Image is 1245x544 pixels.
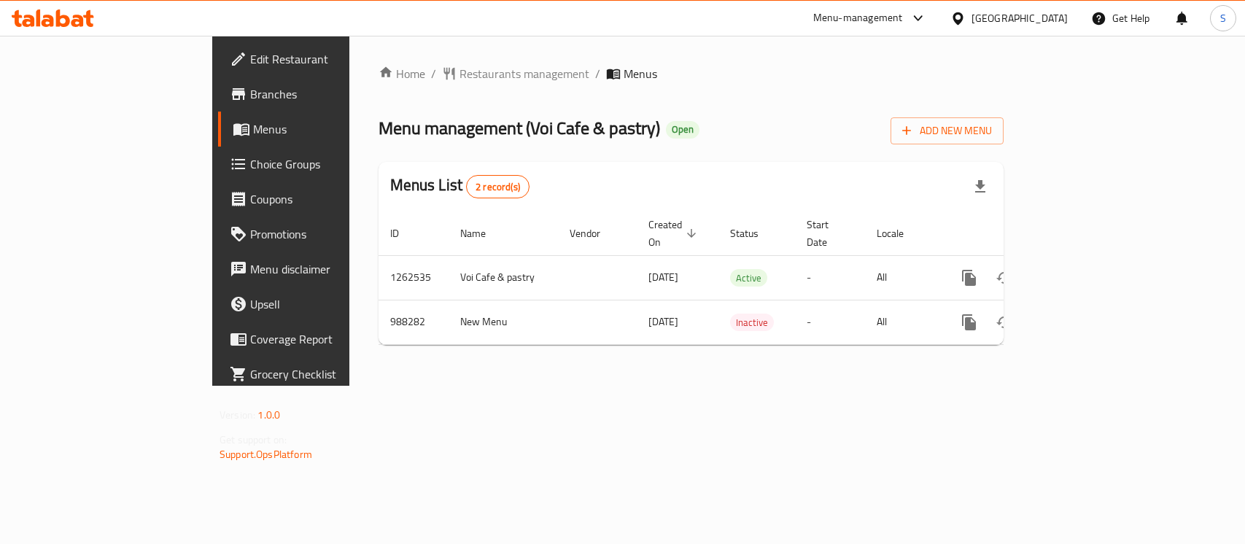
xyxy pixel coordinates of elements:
[431,65,436,82] li: /
[963,169,998,204] div: Export file
[1220,10,1226,26] span: S
[666,123,699,136] span: Open
[466,175,530,198] div: Total records count
[648,216,701,251] span: Created On
[648,312,678,331] span: [DATE]
[730,270,767,287] span: Active
[390,174,530,198] h2: Menus List
[971,10,1068,26] div: [GEOGRAPHIC_DATA]
[730,269,767,287] div: Active
[460,225,505,242] span: Name
[648,268,678,287] span: [DATE]
[795,255,865,300] td: -
[442,65,589,82] a: Restaurants management
[220,430,287,449] span: Get support on:
[449,300,558,344] td: New Menu
[218,147,420,182] a: Choice Groups
[877,225,923,242] span: Locale
[595,65,600,82] li: /
[902,122,992,140] span: Add New Menu
[807,216,848,251] span: Start Date
[253,120,408,138] span: Menus
[218,287,420,322] a: Upsell
[257,405,280,424] span: 1.0.0
[250,260,408,278] span: Menu disclaimer
[730,314,774,331] span: Inactive
[218,77,420,112] a: Branches
[218,112,420,147] a: Menus
[987,260,1022,295] button: Change Status
[220,405,255,424] span: Version:
[459,65,589,82] span: Restaurants management
[218,322,420,357] a: Coverage Report
[467,180,529,194] span: 2 record(s)
[952,305,987,340] button: more
[250,155,408,173] span: Choice Groups
[379,112,660,144] span: Menu management ( Voi Cafe & pastry )
[570,225,619,242] span: Vendor
[250,50,408,68] span: Edit Restaurant
[390,225,418,242] span: ID
[218,252,420,287] a: Menu disclaimer
[940,211,1104,256] th: Actions
[250,190,408,208] span: Coupons
[865,255,940,300] td: All
[250,225,408,243] span: Promotions
[218,42,420,77] a: Edit Restaurant
[379,211,1104,345] table: enhanced table
[220,445,312,464] a: Support.OpsPlatform
[666,121,699,139] div: Open
[218,217,420,252] a: Promotions
[218,182,420,217] a: Coupons
[250,85,408,103] span: Branches
[730,225,777,242] span: Status
[218,357,420,392] a: Grocery Checklist
[865,300,940,344] td: All
[891,117,1004,144] button: Add New Menu
[250,330,408,348] span: Coverage Report
[813,9,903,27] div: Menu-management
[795,300,865,344] td: -
[987,305,1022,340] button: Change Status
[250,295,408,313] span: Upsell
[952,260,987,295] button: more
[379,65,1004,82] nav: breadcrumb
[624,65,657,82] span: Menus
[250,365,408,383] span: Grocery Checklist
[449,255,558,300] td: Voi Cafe & pastry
